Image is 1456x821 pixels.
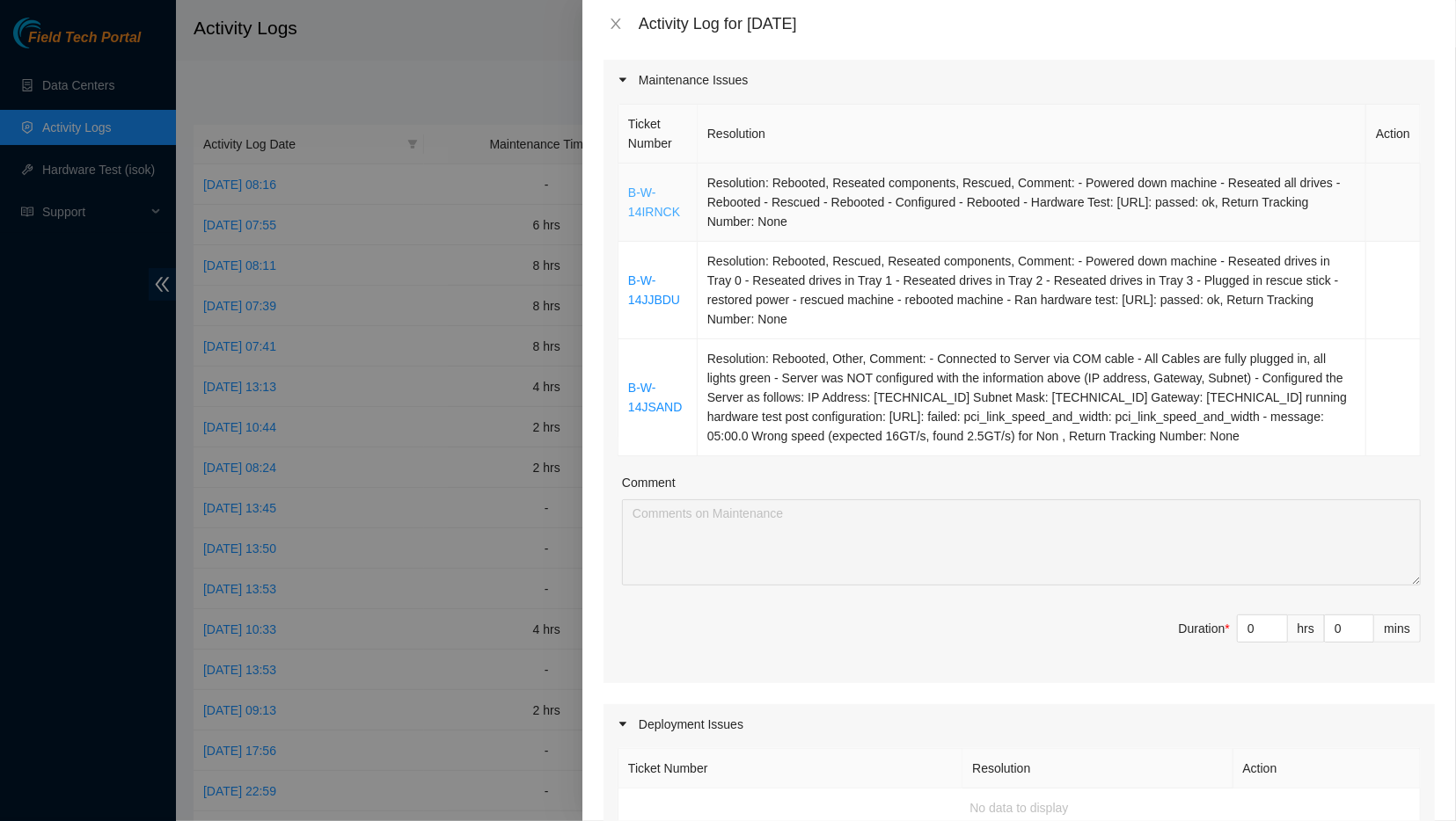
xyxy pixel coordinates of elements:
[609,17,623,31] span: close
[698,339,1366,456] td: Resolution: Rebooted, Other, Comment: - Connected to Server via COM cable - All Cables are fully ...
[604,704,1435,745] div: Deployment Issues
[639,14,1435,33] div: Activity Log for [DATE]
[1374,614,1421,643] div: mins
[1366,105,1421,163] th: Action
[618,75,628,85] span: caret-right
[628,185,680,219] a: B-W-14IRNCK
[698,105,1366,163] th: Resolution
[618,749,962,788] th: Ticket Number
[604,60,1435,100] div: Maintenance Issues
[628,273,680,307] a: B-W-14JJBDU
[618,719,628,730] span: caret-right
[698,163,1366,242] td: Resolution: Rebooted, Reseated components, Rescued, Comment: - Powered down machine - Reseated al...
[622,473,676,492] label: Comment
[1288,614,1325,643] div: hrs
[962,749,1233,788] th: Resolution
[622,499,1421,585] textarea: Comment
[1233,749,1421,788] th: Action
[1179,619,1230,638] div: Duration
[618,105,698,163] th: Ticket Number
[604,16,628,33] button: Close
[628,381,682,414] a: B-W-14JSAND
[698,242,1366,339] td: Resolution: Rebooted, Rescued, Reseated components, Comment: - Powered down machine - Reseated dr...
